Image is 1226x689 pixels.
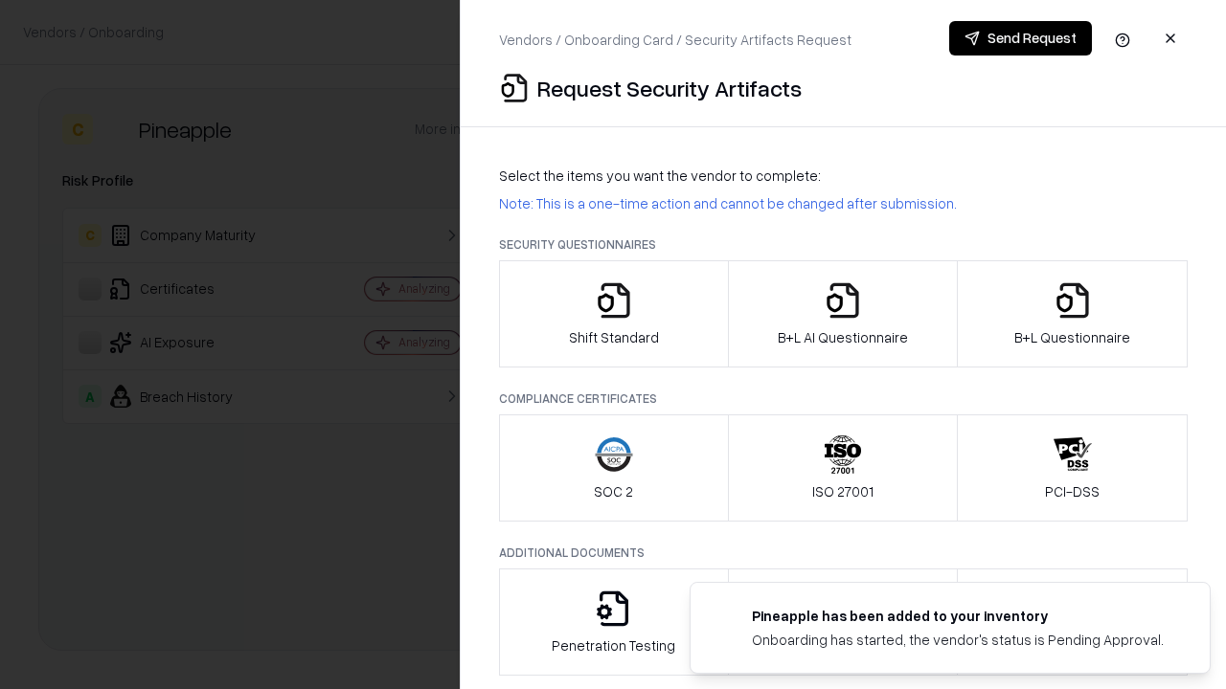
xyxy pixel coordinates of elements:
button: Penetration Testing [499,568,729,676]
p: Shift Standard [569,327,659,347]
p: B+L Questionnaire [1014,327,1130,347]
p: Request Security Artifacts [537,73,802,103]
img: pineappleenergy.com [714,606,737,629]
p: Compliance Certificates [499,390,1188,407]
button: B+L AI Questionnaire [728,260,959,367]
p: Vendors / Onboarding Card / Security Artifacts Request [499,30,851,50]
p: ISO 27001 [812,481,874,501]
p: Additional Documents [499,545,1188,561]
p: Penetration Testing [552,635,675,656]
button: PCI-DSS [957,414,1188,522]
div: Onboarding has started, the vendor's status is Pending Approval. [752,630,1164,650]
p: B+L AI Questionnaire [778,327,908,347]
p: Note: This is a one-time action and cannot be changed after submission. [499,193,1188,213]
button: Shift Standard [499,260,729,367]
p: Select the items you want the vendor to complete: [499,166,1188,186]
button: B+L Questionnaire [957,260,1188,367]
p: PCI-DSS [1045,481,1100,501]
button: Privacy Policy [728,568,959,676]
button: Data Processing Agreement [957,568,1188,676]
button: ISO 27001 [728,414,959,522]
div: Pineapple has been added to your inventory [752,606,1164,626]
p: Security Questionnaires [499,236,1188,253]
p: SOC 2 [594,481,633,501]
button: SOC 2 [499,414,729,522]
button: Send Request [949,21,1092,56]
